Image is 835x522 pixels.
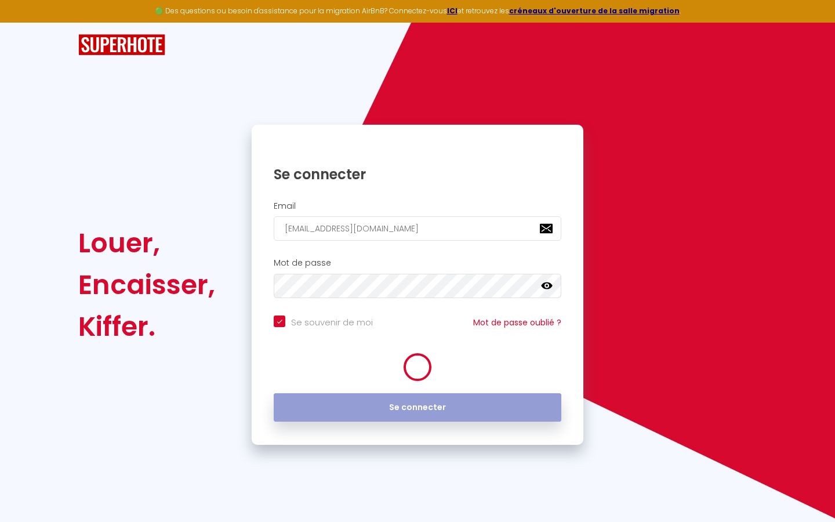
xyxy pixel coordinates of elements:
a: créneaux d'ouverture de la salle migration [509,6,680,16]
h2: Mot de passe [274,258,561,268]
button: Ouvrir le widget de chat LiveChat [9,5,44,39]
a: ICI [447,6,458,16]
div: Louer, [78,222,215,264]
input: Ton Email [274,216,561,241]
img: SuperHote logo [78,34,165,56]
h2: Email [274,201,561,211]
div: Kiffer. [78,306,215,347]
button: Se connecter [274,393,561,422]
div: Encaisser, [78,264,215,306]
h1: Se connecter [274,165,561,183]
a: Mot de passe oublié ? [473,317,561,328]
